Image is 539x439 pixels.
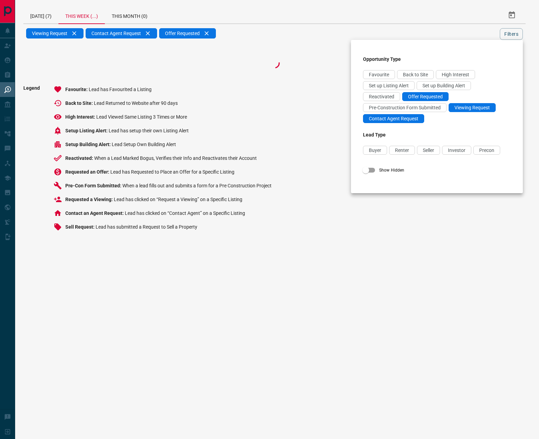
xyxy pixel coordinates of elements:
[402,92,449,101] div: Offer Requested
[442,72,469,77] span: High Interest
[363,132,511,138] h3: Lead Type
[363,114,424,123] div: Contact Agent Request
[363,146,387,155] div: Buyer
[422,83,465,88] span: Set up Building Alert
[379,167,404,173] span: Show Hidden
[363,92,400,101] div: Reactivated
[408,94,443,99] span: Offer Requested
[363,103,447,112] div: Pre-Construction Form Submitted
[363,56,511,62] h3: Opportunity Type
[448,147,465,153] span: Investor
[417,146,440,155] div: Seller
[449,103,496,112] div: Viewing Request
[397,70,434,79] div: Back to Site
[423,147,434,153] span: Seller
[369,94,394,99] span: Reactivated
[403,72,428,77] span: Back to Site
[442,146,471,155] div: Investor
[369,105,441,110] span: Pre-Construction Form Submitted
[369,83,409,88] span: Set up Listing Alert
[369,116,418,121] span: Contact Agent Request
[363,70,395,79] div: Favourite
[479,147,494,153] span: Precon
[395,147,409,153] span: Renter
[369,147,381,153] span: Buyer
[454,105,490,110] span: Viewing Request
[417,81,471,90] div: Set up Building Alert
[369,72,389,77] span: Favourite
[389,146,415,155] div: Renter
[363,81,415,90] div: Set up Listing Alert
[436,70,475,79] div: High Interest
[473,146,500,155] div: Precon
